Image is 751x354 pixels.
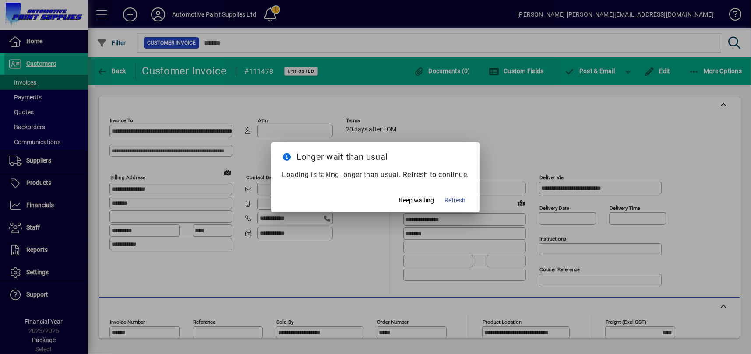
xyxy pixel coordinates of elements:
[444,196,465,205] span: Refresh
[395,193,437,209] button: Keep waiting
[296,152,388,162] span: Longer wait than usual
[441,193,469,209] button: Refresh
[399,196,434,205] span: Keep waiting
[282,170,469,180] p: Loading is taking longer than usual. Refresh to continue.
